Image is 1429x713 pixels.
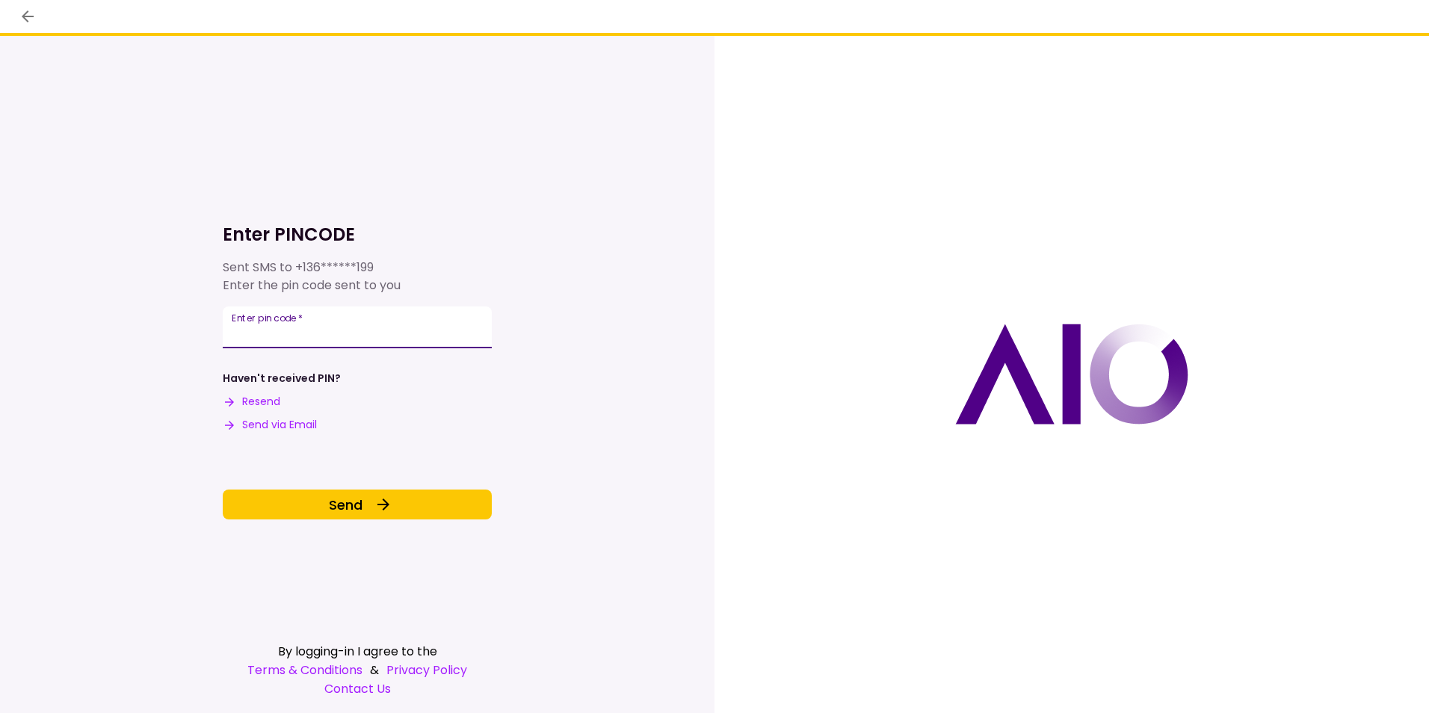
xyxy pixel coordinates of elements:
button: back [15,4,40,29]
a: Privacy Policy [386,661,467,679]
span: Send [329,495,362,515]
button: Resend [223,394,280,410]
div: Haven't received PIN? [223,371,341,386]
button: Send via Email [223,417,317,433]
a: Terms & Conditions [247,661,362,679]
h1: Enter PINCODE [223,223,492,247]
img: AIO logo [955,324,1188,425]
button: Send [223,490,492,519]
div: By logging-in I agree to the [223,642,492,661]
div: & [223,661,492,679]
a: Contact Us [223,679,492,698]
label: Enter pin code [232,312,303,324]
div: Sent SMS to Enter the pin code sent to you [223,259,492,294]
